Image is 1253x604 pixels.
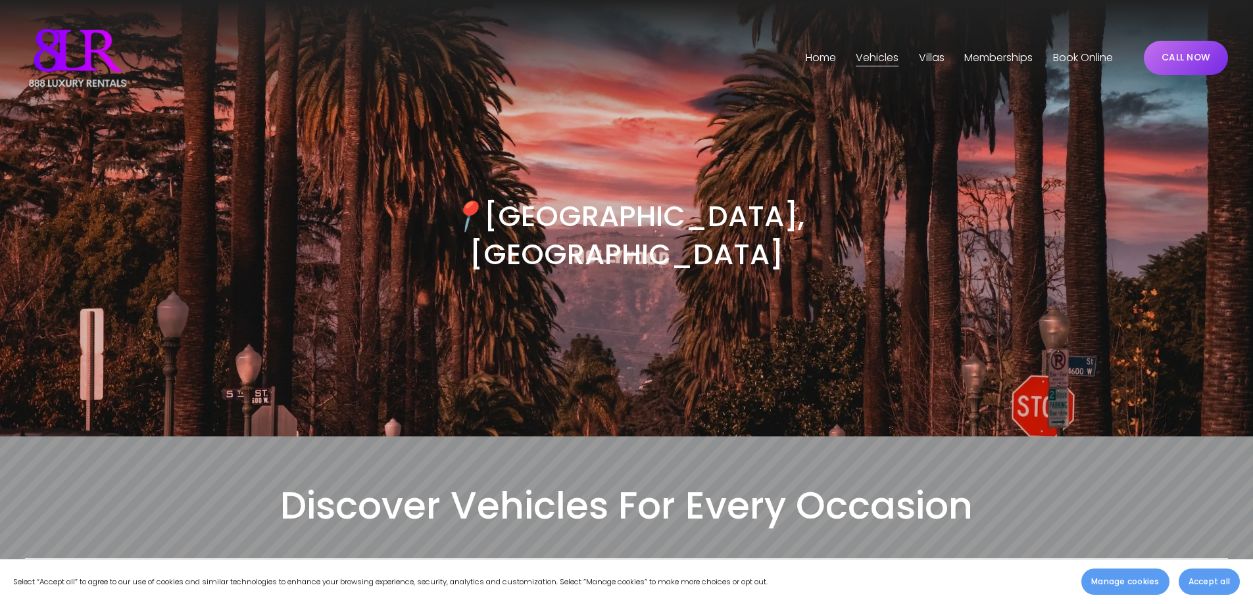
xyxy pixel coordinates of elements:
span: Manage cookies [1091,576,1159,588]
h3: [GEOGRAPHIC_DATA], [GEOGRAPHIC_DATA] [326,197,927,273]
span: Villas [919,49,945,68]
a: folder dropdown [919,47,945,68]
a: Book Online [1053,47,1113,68]
h2: Discover Vehicles For Every Occasion [25,481,1228,530]
span: Accept all [1189,576,1230,588]
a: folder dropdown [856,47,898,68]
a: CALL NOW [1144,41,1228,75]
button: Accept all [1179,569,1240,595]
button: Manage cookies [1081,569,1169,595]
span: Vehicles [856,49,898,68]
a: Memberships [964,47,1033,68]
em: 📍 [449,196,484,236]
p: Select “Accept all” to agree to our use of cookies and similar technologies to enhance your brows... [13,575,768,589]
img: Luxury Car &amp; Home Rentals For Every Occasion [25,25,130,91]
a: Home [806,47,836,68]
